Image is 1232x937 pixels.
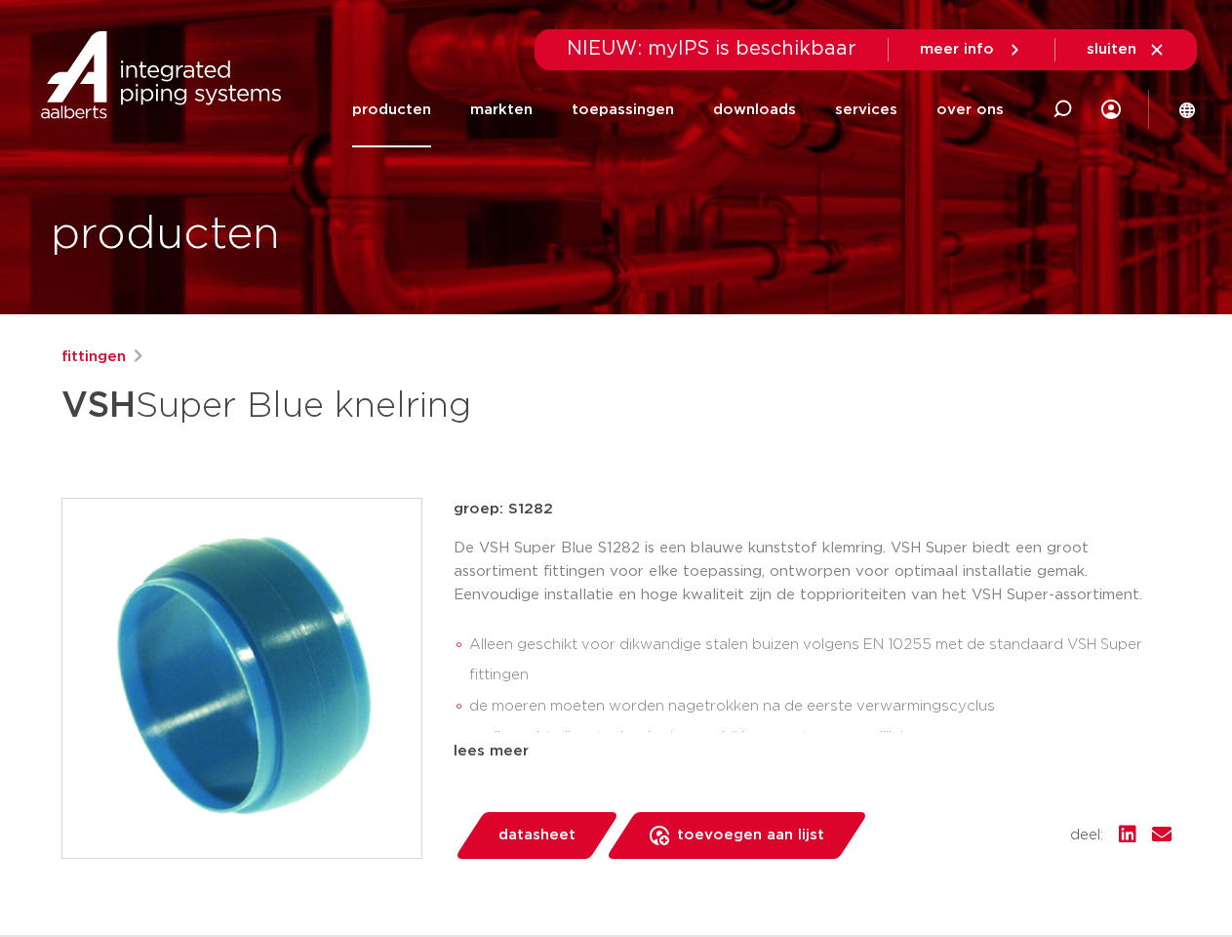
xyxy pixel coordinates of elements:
[713,72,796,147] a: downloads
[454,498,1172,521] p: groep: S1282
[51,204,280,266] h1: producten
[498,820,576,851] span: datasheet
[835,72,897,147] a: services
[61,346,126,369] a: fittingen
[62,499,421,858] img: Product Image for VSH Super Blue knelring
[454,812,619,859] a: datasheet
[454,537,1172,607] p: De VSH Super Blue S1282 is een blauwe kunststof klemring. VSH Super biedt een groot assortiment f...
[469,722,1172,754] li: snelle verbindingstechnologie waarbij her-montage mogelijk is
[61,388,136,424] strong: VSH
[1087,42,1136,57] span: sluiten
[920,41,1023,59] a: meer info
[454,740,1172,763] div: lees meer
[1087,41,1166,59] a: sluiten
[936,72,1004,147] a: over ons
[352,72,431,147] a: producten
[1070,824,1103,847] span: deel:
[470,72,533,147] a: markten
[469,691,1172,722] li: de moeren moeten worden nagetrokken na de eerste verwarmingscyclus
[572,72,674,147] a: toepassingen
[567,39,856,59] span: NIEUW: myIPS is beschikbaar
[677,820,824,851] span: toevoegen aan lijst
[920,42,994,57] span: meer info
[469,630,1172,692] li: Alleen geschikt voor dikwandige stalen buizen volgens EN 10255 met de standaard VSH Super fittingen
[352,72,1004,147] nav: Menu
[61,377,794,435] h1: Super Blue knelring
